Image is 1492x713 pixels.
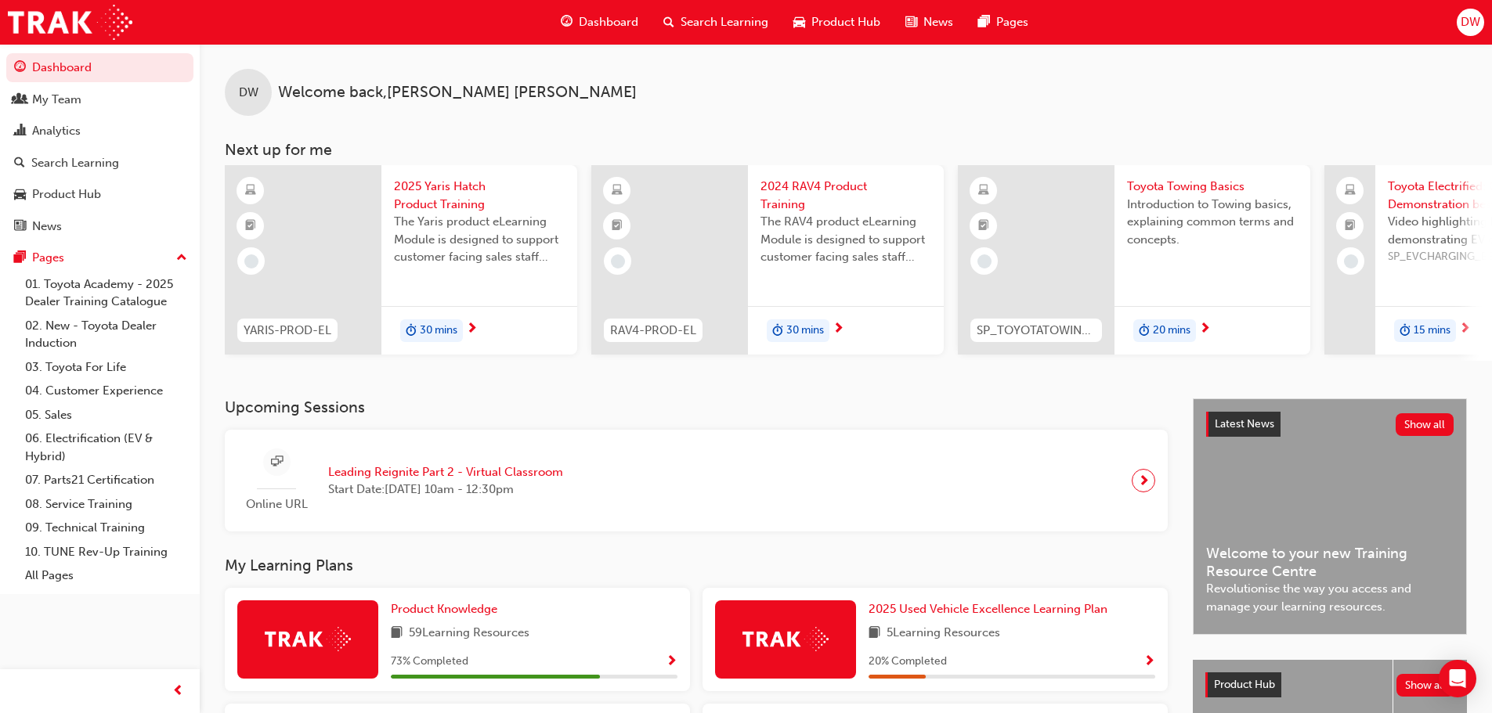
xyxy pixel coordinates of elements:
span: 30 mins [420,322,457,340]
span: Start Date: [DATE] 10am - 12:30pm [328,481,563,499]
span: 5 Learning Resources [887,624,1000,643]
span: Introduction to Towing basics, explaining common terms and concepts. [1127,196,1298,249]
span: duration-icon [406,321,417,341]
a: 08. Service Training [19,492,193,517]
span: learningRecordVerb_NONE-icon [611,254,625,268]
span: search-icon [663,13,674,32]
a: 06. Electrification (EV & Hybrid) [19,427,193,468]
a: Dashboard [6,53,193,82]
span: next-icon [1199,322,1211,337]
span: 2025 Used Vehicle Excellence Learning Plan [869,602,1107,616]
span: 73 % Completed [391,653,468,671]
span: Revolutionise the way you access and manage your learning resources. [1206,580,1454,615]
a: Search Learning [6,149,193,178]
button: DashboardMy TeamAnalyticsSearch LearningProduct HubNews [6,50,193,243]
div: Pages [32,249,64,267]
a: car-iconProduct Hub [781,6,893,38]
span: car-icon [14,188,26,202]
a: Product Hub [6,180,193,209]
a: Online URLLeading Reignite Part 2 - Virtual ClassroomStart Date:[DATE] 10am - 12:30pm [237,442,1155,520]
span: next-icon [1138,470,1150,492]
span: guage-icon [561,13,573,32]
span: book-icon [391,624,403,643]
div: My Team [32,91,81,109]
a: YARIS-PROD-EL2025 Yaris Hatch Product TrainingThe Yaris product eLearning Module is designed to s... [225,165,577,355]
span: Toyota Towing Basics [1127,178,1298,196]
h3: Next up for me [200,141,1492,159]
span: 20 % Completed [869,653,947,671]
span: booktick-icon [1345,216,1356,236]
span: 59 Learning Resources [409,624,529,643]
span: learningResourceType_ELEARNING-icon [245,181,256,201]
span: YARIS-PROD-EL [244,322,331,340]
span: next-icon [1459,322,1471,337]
span: RAV4-PROD-EL [610,322,696,340]
div: Product Hub [32,185,101,203]
a: news-iconNews [893,6,966,38]
span: DW [239,84,258,102]
a: 04. Customer Experience [19,379,193,403]
span: pages-icon [14,251,26,265]
span: up-icon [176,248,187,268]
span: Leading Reignite Part 2 - Virtual Classroom [328,463,563,481]
a: guage-iconDashboard [548,6,651,38]
img: Trak [742,627,829,651]
span: DW [1461,13,1480,31]
span: 20 mins [1153,322,1190,340]
span: learningRecordVerb_NONE-icon [244,254,258,268]
span: Dashboard [579,13,638,31]
a: Product Knowledge [391,600,504,618]
div: Open Intercom Messenger [1439,660,1476,697]
span: next-icon [833,322,844,337]
span: guage-icon [14,61,26,75]
a: Latest NewsShow all [1206,412,1454,437]
span: The Yaris product eLearning Module is designed to support customer facing sales staff with introd... [394,213,565,266]
span: learningRecordVerb_NONE-icon [977,254,992,268]
span: next-icon [466,322,478,337]
span: SP_TOYOTATOWING_0424 [977,322,1096,340]
div: News [32,218,62,236]
h3: Upcoming Sessions [225,398,1168,416]
a: pages-iconPages [966,6,1041,38]
h3: My Learning Plans [225,556,1168,574]
button: Pages [6,243,193,272]
span: booktick-icon [978,216,989,236]
span: booktick-icon [245,216,256,236]
span: learningResourceType_ELEARNING-icon [978,181,989,201]
span: booktick-icon [612,216,623,236]
a: RAV4-PROD-EL2024 RAV4 Product TrainingThe RAV4 product eLearning Module is designed to support cu... [591,165,944,355]
a: Latest NewsShow allWelcome to your new Training Resource CentreRevolutionise the way you access a... [1193,398,1467,635]
a: search-iconSearch Learning [651,6,781,38]
span: Show Progress [666,655,677,669]
img: Trak [265,627,351,651]
span: Welcome to your new Training Resource Centre [1206,545,1454,580]
button: Show all [1396,413,1454,436]
span: duration-icon [1139,321,1150,341]
span: 30 mins [786,322,824,340]
a: 03. Toyota For Life [19,355,193,380]
div: Analytics [32,122,81,140]
img: Trak [8,5,132,40]
span: chart-icon [14,124,26,139]
span: sessionType_ONLINE_URL-icon [271,452,283,472]
span: Online URL [237,495,316,513]
span: news-icon [14,220,26,234]
span: Product Hub [811,13,880,31]
a: 02. New - Toyota Dealer Induction [19,314,193,355]
span: Latest News [1215,417,1274,430]
span: learningRecordVerb_NONE-icon [1344,254,1358,268]
span: duration-icon [1400,321,1411,341]
a: Analytics [6,117,193,146]
span: The RAV4 product eLearning Module is designed to support customer facing sales staff with introdu... [760,213,931,266]
span: Show Progress [1143,655,1155,669]
span: Welcome back , [PERSON_NAME] [PERSON_NAME] [278,84,637,102]
button: Show Progress [1143,652,1155,672]
button: DW [1457,9,1484,36]
a: All Pages [19,564,193,588]
span: prev-icon [172,682,184,701]
span: people-icon [14,93,26,107]
span: News [923,13,953,31]
button: Show Progress [666,652,677,672]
